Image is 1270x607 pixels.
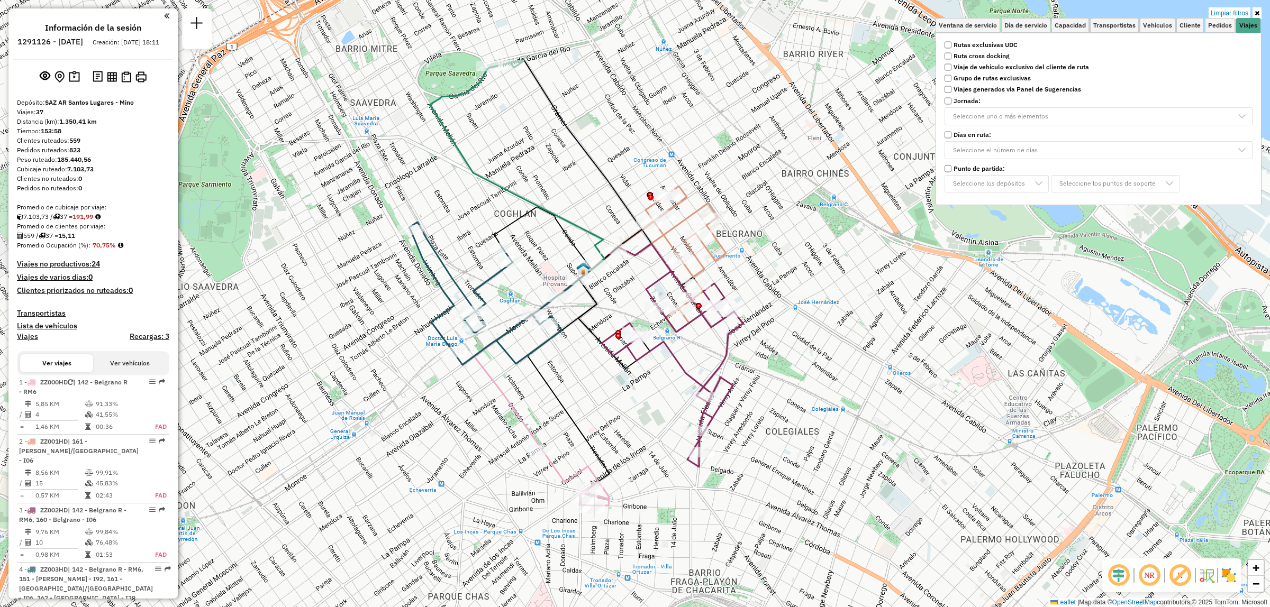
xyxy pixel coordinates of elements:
span: Cliente [1180,22,1201,29]
td: 10 [35,537,85,548]
i: Cubicaje ruteado [17,214,23,220]
a: Haga clic aquí para minimizar el panel [164,10,169,22]
a: Ocultar filtros [1253,7,1262,19]
h4: Información de la sesión [45,23,141,33]
span: − [1253,577,1259,590]
td: 00:36 [95,421,142,432]
div: Peso ruteado: [17,155,169,164]
td: 15 [35,478,85,489]
td: 8,56 KM [35,467,85,478]
span: 3 - [19,506,126,523]
span: | 142 - Belgrano R - RM6 [19,378,128,396]
input: Viaje de vehículo exclusivo del cliente de ruta [945,62,951,72]
td: 99,84% [95,527,142,537]
i: % Peso en uso [85,529,93,535]
td: = [19,549,24,560]
a: Leaflet [1050,599,1076,606]
button: Sugerencias de ruteo [67,69,82,85]
td: 45,83% [95,478,142,489]
td: / [19,409,24,420]
strong: 0 [129,286,133,295]
td: 5,85 KM [35,399,85,409]
div: Distancia (km): [17,117,169,126]
input: Días en ruta: [945,130,951,140]
strong: 191,99 [72,213,93,220]
div: Map data © contributors,© 2025 TomTom, Microsoft [1048,598,1270,607]
i: % Peso en uso [85,401,93,407]
span: ZZ003HD [40,565,68,573]
i: % Cubicaje en uso [85,411,93,418]
div: Clientes ruteados: [17,136,169,145]
span: 4 - [19,565,153,602]
a: Zoom out [1248,576,1264,592]
strong: 0 [88,272,93,282]
button: Indicadores de ruteo por entrega [119,69,133,85]
span: ZZ002HD [40,506,68,514]
h4: Viajes [17,332,38,341]
div: Cubicaje ruteado: [17,164,169,174]
strong: 1.350,41 km [59,117,97,125]
strong: 0 [78,174,82,182]
td: 02:43 [95,490,142,501]
i: Clientes [25,539,31,546]
button: Ver vehículos [93,354,166,372]
td: / [19,478,24,489]
strong: 24 [92,259,100,269]
span: ZZ000HD [40,378,68,386]
span: Transportistas [1093,22,1136,29]
strong: Rutas exclusivas UDC [954,40,1018,50]
td: = [19,490,24,501]
h4: Clientes priorizados no ruteados: [17,286,169,295]
span: | 161 - [PERSON_NAME]/[GEOGRAPHIC_DATA] - I06 [19,437,139,464]
i: Distancia (km) [25,401,31,407]
em: Opciones [149,507,156,513]
span: Mostrar etiqueta [1167,563,1193,588]
button: Indicadores de ruteo por viaje [105,69,119,84]
i: Viajes [53,214,60,220]
em: Ruta exportada [159,379,165,385]
span: | 142 - Belgrano R - RM6, 160 - Belgrano - I06 [19,506,126,523]
i: Clientes [25,411,31,418]
strong: 0 [78,184,82,192]
span: | [1077,599,1079,606]
div: Tiempo: [17,126,169,136]
div: Clientes no ruteados: [17,174,169,183]
input: Jornada: [945,96,951,106]
div: Pedidos no ruteados: [17,183,169,193]
div: 559 / 37 = [17,231,169,241]
i: Tiempo en ruta [85,492,90,499]
i: Distancia (km) [25,470,31,476]
img: UDC - Santos Lugares [576,262,590,275]
i: % Cubicaje en uso [85,480,93,486]
div: Creación: [DATE] 18:11 [88,38,164,47]
span: Ocultar desplazamiento [1106,563,1131,588]
h4: Viajes de varios dias: [17,273,169,282]
span: Ocultar NR [1137,563,1162,588]
strong: SAZ AR Santos Lugares - Mino [45,98,134,106]
span: 1 - [19,378,128,396]
strong: 823 [69,146,80,154]
td: 9,76 KM [35,527,85,537]
strong: 7.103,73 [67,165,94,173]
button: Imprimir viajes [133,69,149,85]
i: Clientes [25,480,31,486]
input: Punto de partida: [945,164,951,173]
td: 41,55% [95,409,142,420]
td: / [19,537,24,548]
strong: 185.440,56 [57,155,91,163]
span: Pedidos [1208,22,1232,29]
i: Viajes [39,233,46,239]
td: 99,91% [95,467,142,478]
strong: 37 [36,108,43,116]
div: Pedidos ruteados: [17,145,169,155]
td: 1,46 KM [35,421,85,432]
em: Opciones [155,566,161,572]
div: 7.103,73 / 37 = [17,212,169,222]
h4: Transportistas [17,309,169,318]
h4: Lista de vehículos [17,321,169,330]
td: 76,48% [95,537,142,548]
span: Capacidad [1055,22,1086,29]
em: Ruta exportada [165,566,171,572]
a: Limpiar filtros [1209,7,1250,19]
h4: Viajes no productivos: [17,260,169,269]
